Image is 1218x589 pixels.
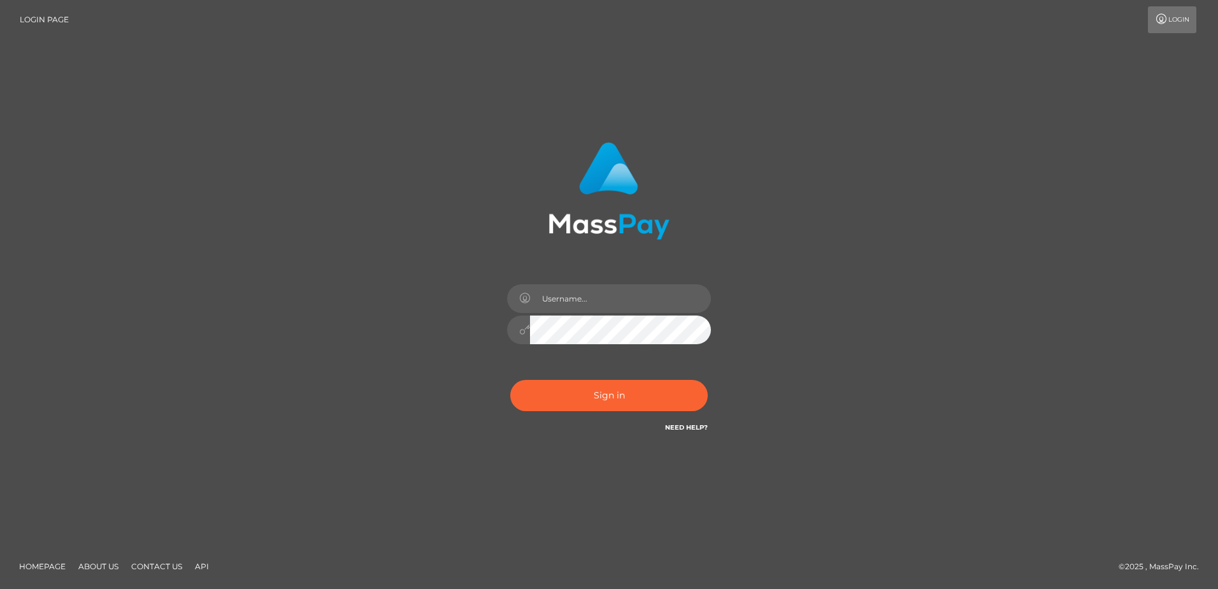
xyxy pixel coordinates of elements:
a: About Us [73,556,124,576]
a: Homepage [14,556,71,576]
img: MassPay Login [548,142,670,240]
a: Contact Us [126,556,187,576]
a: Login Page [20,6,69,33]
a: Login [1148,6,1196,33]
button: Sign in [510,380,708,411]
a: API [190,556,214,576]
div: © 2025 , MassPay Inc. [1119,560,1208,574]
a: Need Help? [665,423,708,432]
input: Username... [530,284,711,313]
